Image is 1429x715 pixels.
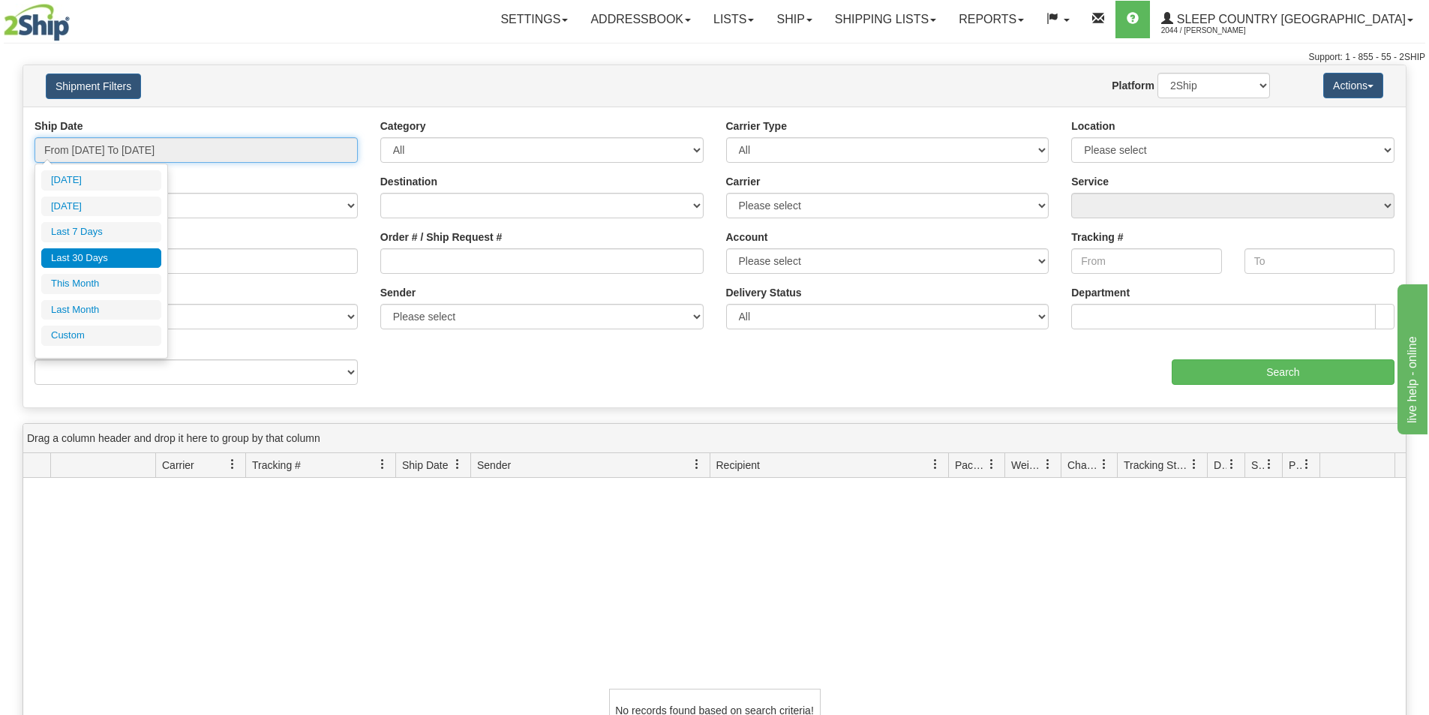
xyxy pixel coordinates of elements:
li: This Month [41,274,161,294]
label: Account [726,230,768,245]
li: Last Month [41,300,161,320]
a: Weight filter column settings [1035,452,1061,477]
span: Tracking Status [1124,458,1189,473]
a: Carrier filter column settings [220,452,245,477]
label: Delivery Status [726,285,802,300]
span: Pickup Status [1289,458,1301,473]
div: live help - online [11,9,139,27]
span: Carrier [162,458,194,473]
a: Tracking # filter column settings [370,452,395,477]
div: Support: 1 - 855 - 55 - 2SHIP [4,51,1425,64]
span: 2044 / [PERSON_NAME] [1161,23,1274,38]
label: Sender [380,285,416,300]
input: Search [1172,359,1394,385]
a: Sender filter column settings [684,452,710,477]
img: logo2044.jpg [4,4,70,41]
label: Tracking # [1071,230,1123,245]
a: Ship [765,1,823,38]
label: Carrier Type [726,119,787,134]
span: Shipment Issues [1251,458,1264,473]
span: Recipient [716,458,760,473]
span: Tracking # [252,458,301,473]
span: Sleep Country [GEOGRAPHIC_DATA] [1173,13,1406,26]
label: Department [1071,285,1130,300]
div: grid grouping header [23,424,1406,453]
label: Carrier [726,174,761,189]
a: Shipping lists [824,1,947,38]
label: Service [1071,174,1109,189]
li: Custom [41,326,161,346]
a: Settings [489,1,579,38]
li: Last 7 Days [41,222,161,242]
a: Reports [947,1,1035,38]
a: Addressbook [579,1,702,38]
li: Last 30 Days [41,248,161,269]
span: Charge [1067,458,1099,473]
a: Recipient filter column settings [923,452,948,477]
a: Pickup Status filter column settings [1294,452,1319,477]
button: Actions [1323,73,1383,98]
span: Ship Date [402,458,448,473]
a: Delivery Status filter column settings [1219,452,1244,477]
input: From [1071,248,1221,274]
label: Platform [1112,78,1154,93]
a: Charge filter column settings [1091,452,1117,477]
a: Lists [702,1,765,38]
span: Weight [1011,458,1043,473]
span: Delivery Status [1214,458,1226,473]
label: Destination [380,174,437,189]
a: Packages filter column settings [979,452,1004,477]
a: Shipment Issues filter column settings [1256,452,1282,477]
label: Category [380,119,426,134]
li: [DATE] [41,197,161,217]
span: Packages [955,458,986,473]
a: Sleep Country [GEOGRAPHIC_DATA] 2044 / [PERSON_NAME] [1150,1,1424,38]
li: [DATE] [41,170,161,191]
label: Order # / Ship Request # [380,230,503,245]
span: Sender [477,458,511,473]
label: Location [1071,119,1115,134]
input: To [1244,248,1394,274]
iframe: chat widget [1394,281,1427,434]
button: Shipment Filters [46,74,141,99]
label: Ship Date [35,119,83,134]
a: Ship Date filter column settings [445,452,470,477]
a: Tracking Status filter column settings [1181,452,1207,477]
